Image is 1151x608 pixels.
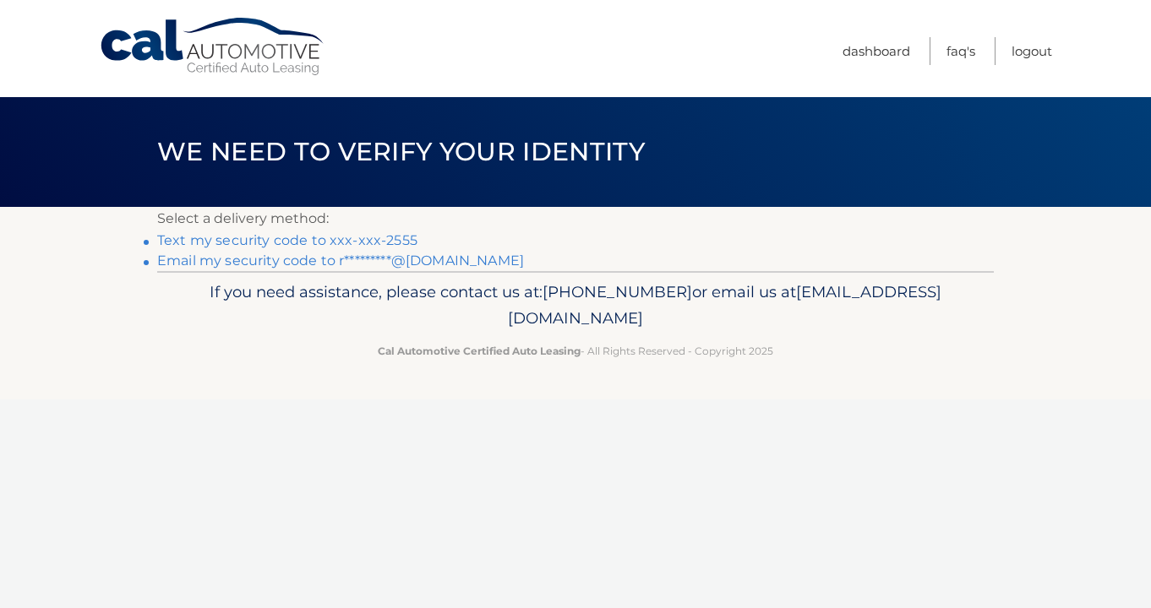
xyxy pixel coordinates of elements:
[1012,37,1052,65] a: Logout
[378,345,581,357] strong: Cal Automotive Certified Auto Leasing
[168,279,983,333] p: If you need assistance, please contact us at: or email us at
[157,136,645,167] span: We need to verify your identity
[946,37,975,65] a: FAQ's
[543,282,692,301] span: [PHONE_NUMBER]
[157,207,994,231] p: Select a delivery method:
[168,342,983,360] p: - All Rights Reserved - Copyright 2025
[157,252,524,269] a: Email my security code to r*********@[DOMAIN_NAME]
[843,37,910,65] a: Dashboard
[99,17,327,77] a: Cal Automotive
[157,232,417,248] a: Text my security code to xxx-xxx-2555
